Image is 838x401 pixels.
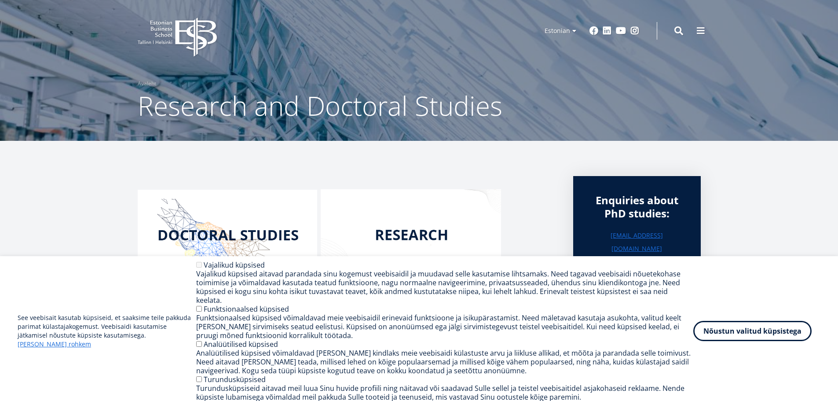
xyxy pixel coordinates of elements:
[589,26,598,35] a: Facebook
[693,321,812,341] button: Nõustun valitud küpsistega
[204,304,289,314] label: Funktsionaalsed küpsised
[204,339,278,349] label: Analüütilised küpsised
[196,313,693,340] div: Funktsionaalsed küpsised võimaldavad meie veebisaidil erinevaid funktsioone ja isikupärastamist. ...
[591,229,683,255] a: [EMAIL_ADDRESS][DOMAIN_NAME]
[138,79,156,88] a: Avaleht
[204,260,265,270] label: Vajalikud küpsised
[591,194,683,220] div: Enquiries about PhD studies:
[18,340,91,349] a: [PERSON_NAME] rohkem
[204,375,266,384] label: Turundusküpsised
[18,313,196,349] p: See veebisait kasutab küpsiseid, et saaksime teile pakkuda parimat külastajakogemust. Veebisaidi ...
[196,349,693,375] div: Analüütilised küpsised võimaldavad [PERSON_NAME] kindlaks meie veebisaidi külastuste arvu ja liik...
[603,26,611,35] a: Linkedin
[196,269,693,305] div: Vajalikud küpsised aitavad parandada sinu kogemust veebisaidil ja muudavad selle kasutamise lihts...
[138,88,502,124] span: Research and Doctoral Studies
[616,26,626,35] a: Youtube
[630,26,639,35] a: Instagram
